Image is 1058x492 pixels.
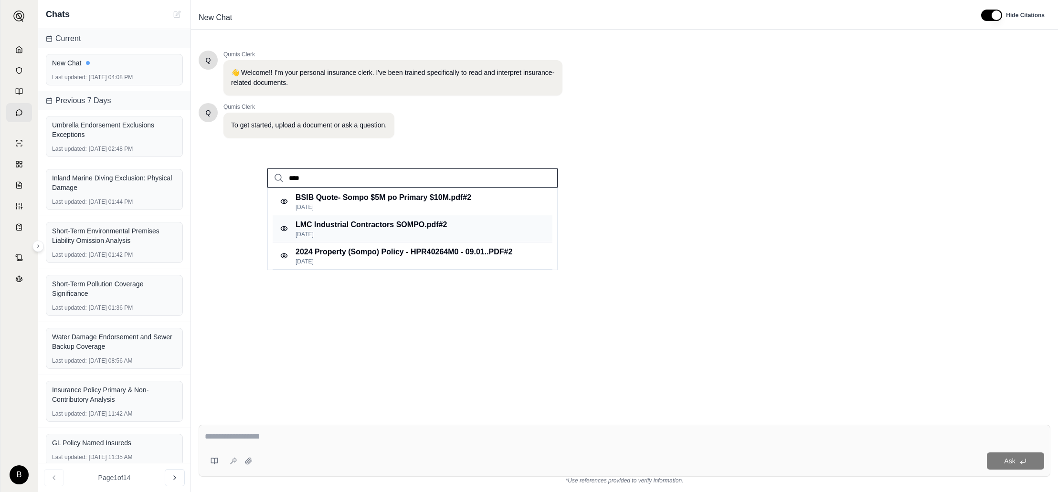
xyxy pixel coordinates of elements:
[296,219,447,230] p: LMC Industrial Contractors SOMPO.pdf #2
[195,10,236,25] span: New Chat
[52,453,177,461] div: [DATE] 11:35 AM
[6,155,32,174] a: Policy Comparisons
[52,226,177,245] div: Short-Term Environmental Premises Liability Omission Analysis
[52,304,87,312] span: Last updated:
[52,385,177,404] div: Insurance Policy Primary & Non-Contributory Analysis
[52,198,87,206] span: Last updated:
[52,58,177,68] div: New Chat
[52,73,177,81] div: [DATE] 04:08 PM
[52,251,87,259] span: Last updated:
[52,304,177,312] div: [DATE] 01:36 PM
[38,91,190,110] div: Previous 7 Days
[6,61,32,80] a: Documents Vault
[46,8,70,21] span: Chats
[10,7,29,26] button: Expand sidebar
[52,198,177,206] div: [DATE] 01:44 PM
[987,452,1044,470] button: Ask
[6,40,32,59] a: Home
[296,246,512,258] p: 2024 Property (Sompo) Policy - HPR40264M0 - 09.01..PDF #2
[52,438,177,448] div: GL Policy Named Insureds
[296,192,471,203] p: BSIB Quote- Sompo $5M po Primary $10M.pdf #2
[296,230,447,238] p: [DATE]
[52,410,177,418] div: [DATE] 11:42 AM
[52,357,87,365] span: Last updated:
[10,465,29,484] div: B
[6,269,32,288] a: Legal Search Engine
[52,173,177,192] div: Inland Marine Diving Exclusion: Physical Damage
[98,473,131,482] span: Page 1 of 14
[1006,11,1045,19] span: Hide Citations
[52,279,177,298] div: Short-Term Pollution Coverage Significance
[6,103,32,122] a: Chat
[38,29,190,48] div: Current
[223,51,562,58] span: Qumis Clerk
[6,82,32,101] a: Prompt Library
[171,9,183,20] button: New Chat
[231,120,387,130] p: To get started, upload a document or ask a question.
[6,176,32,195] a: Claim Coverage
[52,145,177,153] div: [DATE] 02:48 PM
[6,197,32,216] a: Custom Report
[6,218,32,237] a: Coverage Table
[52,453,87,461] span: Last updated:
[206,55,211,65] span: Hello
[1004,457,1015,465] span: Ask
[52,73,87,81] span: Last updated:
[52,410,87,418] span: Last updated:
[199,477,1050,484] div: *Use references provided to verify information.
[52,145,87,153] span: Last updated:
[223,103,394,111] span: Qumis Clerk
[231,68,555,88] p: 👋 Welcome!! I'm your personal insurance clerk. I've been trained specifically to read and interpr...
[52,332,177,351] div: Water Damage Endorsement and Sewer Backup Coverage
[13,10,25,22] img: Expand sidebar
[296,258,512,265] p: [DATE]
[6,134,32,153] a: Single Policy
[296,203,471,211] p: [DATE]
[6,248,32,267] a: Contract Analysis
[52,120,177,139] div: Umbrella Endorsement Exclusions Exceptions
[32,241,44,252] button: Expand sidebar
[195,10,970,25] div: Edit Title
[52,251,177,259] div: [DATE] 01:42 PM
[206,108,211,117] span: Hello
[52,357,177,365] div: [DATE] 08:56 AM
